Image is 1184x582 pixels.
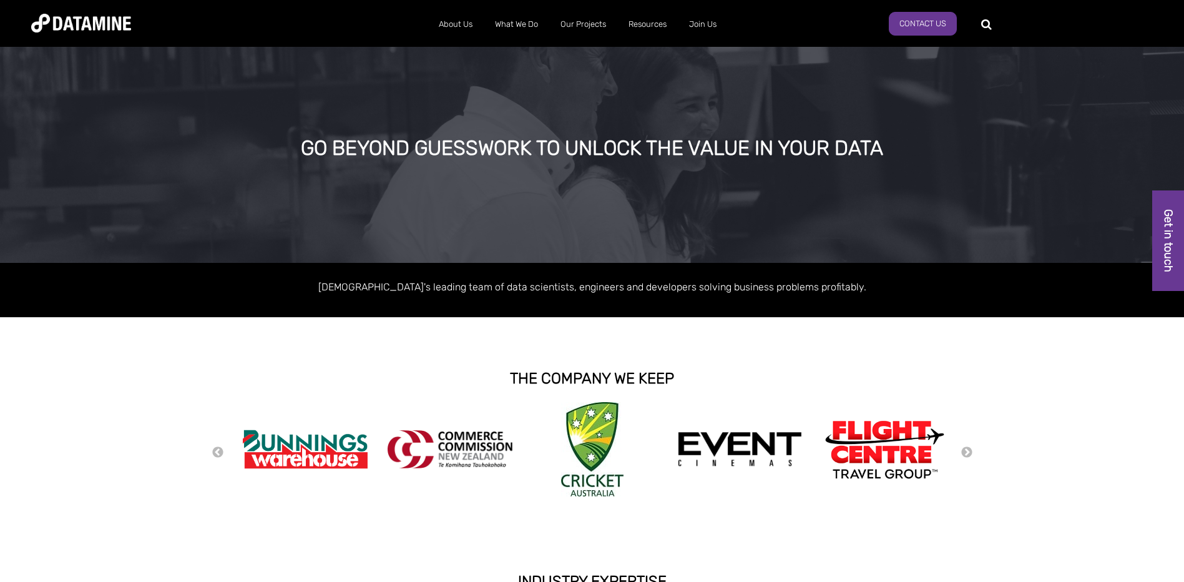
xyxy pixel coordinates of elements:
[237,279,948,295] p: [DEMOGRAPHIC_DATA]'s leading team of data scientists, engineers and developers solving business p...
[561,402,624,496] img: Cricket Australia
[510,370,674,387] strong: THE COMPANY WE KEEP
[617,8,678,41] a: Resources
[134,137,1049,160] div: GO BEYOND GUESSWORK TO UNLOCK THE VALUE IN YOUR DATA
[1152,190,1184,291] a: Get in touch
[889,12,957,36] a: Contact Us
[677,432,802,468] img: event cinemas
[549,8,617,41] a: Our Projects
[678,8,728,41] a: Join Us
[428,8,484,41] a: About Us
[212,446,224,460] button: Previous
[243,426,368,473] img: Bunnings Warehouse
[31,14,131,32] img: Datamine
[484,8,549,41] a: What We Do
[388,430,512,468] img: commercecommission
[822,417,947,481] img: Flight Centre
[961,446,973,460] button: Next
